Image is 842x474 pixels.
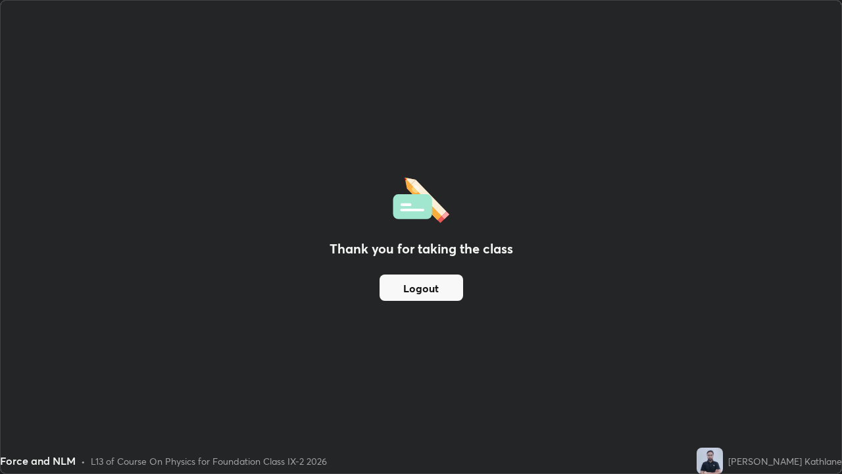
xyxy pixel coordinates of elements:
[330,239,513,259] h2: Thank you for taking the class
[393,173,449,223] img: offlineFeedback.1438e8b3.svg
[91,454,327,468] div: L13 of Course On Physics for Foundation Class IX-2 2026
[380,275,463,301] button: Logout
[81,454,86,468] div: •
[697,448,723,474] img: 191c609c7ab1446baba581773504bcda.jpg
[728,454,842,468] div: [PERSON_NAME] Kathlane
